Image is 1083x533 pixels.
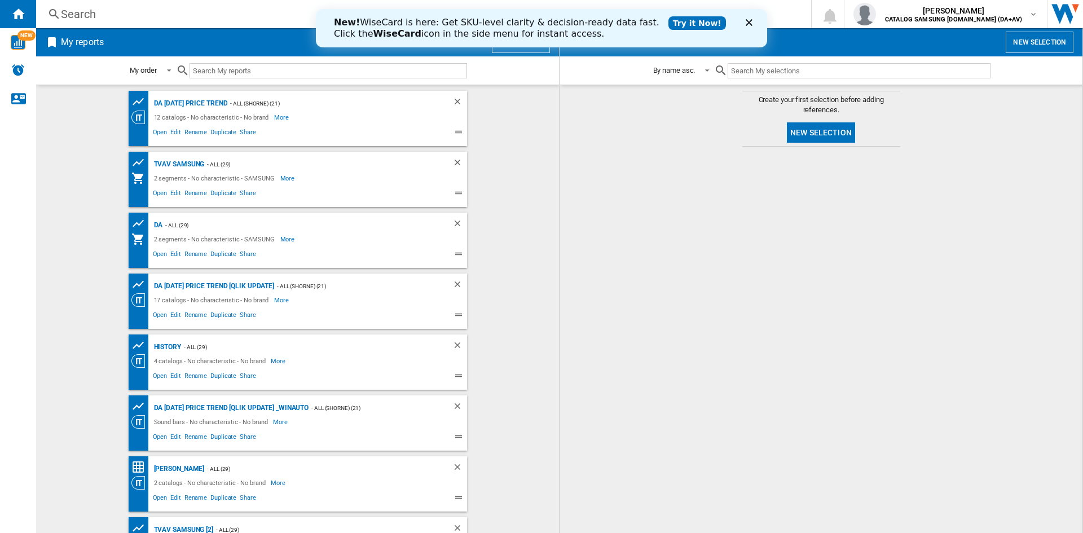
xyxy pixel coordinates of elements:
span: More [273,415,289,429]
input: Search My selections [728,63,990,78]
button: New selection [1006,32,1073,53]
div: - ALL (29) [162,218,429,232]
div: Delete [452,401,467,415]
div: - ALL (shorne) (21) [274,279,429,293]
span: Duplicate [209,431,238,445]
span: Duplicate [209,249,238,262]
span: More [274,111,290,124]
div: Category View [131,476,151,490]
span: Duplicate [209,310,238,323]
span: Rename [183,310,209,323]
div: 2 catalogs - No characteristic - No brand [151,476,271,490]
span: Edit [169,310,183,323]
div: Delete [452,157,467,171]
span: Share [238,431,258,445]
span: More [280,232,297,246]
div: Delete [452,462,467,476]
img: profile.jpg [853,3,876,25]
div: Category View [131,111,151,124]
div: 17 catalogs - No characteristic - No brand [151,293,275,307]
span: Duplicate [209,492,238,506]
span: [PERSON_NAME] [885,5,1022,16]
div: TVAV Samsung [151,157,205,171]
div: 12 catalogs - No characteristic - No brand [151,111,275,124]
div: Category View [131,415,151,429]
div: 2 segments - No characteristic - SAMSUNG [151,232,280,246]
div: My order [130,66,157,74]
span: Rename [183,492,209,506]
span: Open [151,371,169,384]
button: New selection [787,122,855,143]
span: More [271,476,287,490]
span: Rename [183,127,209,140]
span: Share [238,127,258,140]
span: Open [151,249,169,262]
h2: My reports [59,32,106,53]
div: Product prices grid [131,399,151,413]
span: Edit [169,492,183,506]
span: Open [151,188,169,201]
div: Delete [452,279,467,293]
input: Search My reports [190,63,467,78]
div: Price Matrix [131,460,151,474]
div: Product prices grid [131,338,151,353]
div: My Assortment [131,232,151,246]
span: Rename [183,371,209,384]
div: DA [DATE] Price Trend [151,96,228,111]
span: Open [151,310,169,323]
img: wise-card.svg [11,35,25,50]
div: [PERSON_NAME] [151,462,205,476]
div: My Assortment [131,171,151,185]
div: - ALL (29) [204,157,429,171]
span: Open [151,431,169,445]
div: Category View [131,293,151,307]
iframe: Intercom live chat banner [316,9,767,47]
div: Delete [452,218,467,232]
b: CATALOG SAMSUNG [DOMAIN_NAME] (DA+AV) [885,16,1022,23]
span: More [280,171,297,185]
span: Edit [169,431,183,445]
span: Rename [183,249,209,262]
span: More [271,354,287,368]
div: DA [DATE] Price Trend [Qlik Update] _WinAuto [151,401,309,415]
span: Rename [183,431,209,445]
span: Open [151,492,169,506]
span: Share [238,249,258,262]
span: NEW [17,30,36,41]
span: Share [238,310,258,323]
div: Sound bars - No characteristic - No brand [151,415,274,429]
span: Share [238,371,258,384]
div: - ALL (shorne) (21) [227,96,429,111]
span: Edit [169,249,183,262]
div: 2 segments - No characteristic - SAMSUNG [151,171,280,185]
div: Product prices grid [131,217,151,231]
div: Close [430,10,441,17]
span: Duplicate [209,127,238,140]
div: DA [151,218,163,232]
div: Category View [131,354,151,368]
div: 4 catalogs - No characteristic - No brand [151,354,271,368]
span: Share [238,492,258,506]
span: Edit [169,371,183,384]
div: Product prices grid [131,277,151,292]
div: Delete [452,96,467,111]
span: Edit [169,188,183,201]
div: Search [61,6,782,22]
div: - ALL (29) [204,462,429,476]
div: - ALL (shorne) (21) [309,401,429,415]
div: DA [DATE] Price Trend [Qlik Update] [151,279,275,293]
div: Product prices grid [131,95,151,109]
span: Edit [169,127,183,140]
span: Open [151,127,169,140]
span: Create your first selection before adding references. [742,95,900,115]
span: Rename [183,188,209,201]
span: Duplicate [209,188,238,201]
span: Share [238,188,258,201]
div: Delete [452,340,467,354]
img: alerts-logo.svg [11,63,25,77]
span: More [274,293,290,307]
div: history [151,340,181,354]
